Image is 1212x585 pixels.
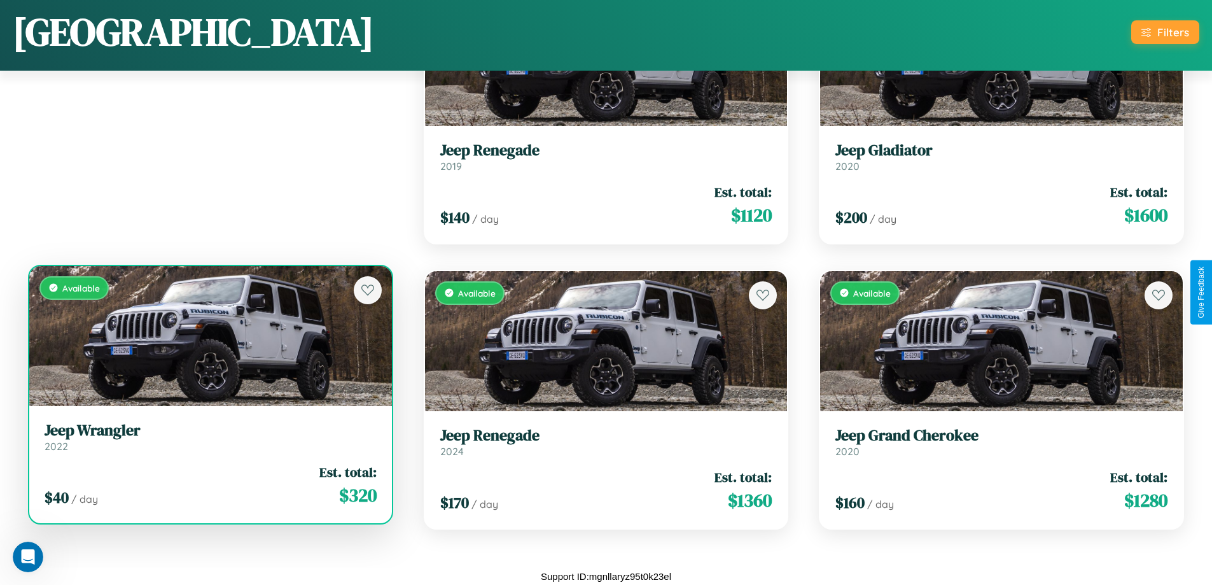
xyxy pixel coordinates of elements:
span: 2020 [835,160,860,173]
span: $ 200 [835,207,867,228]
h3: Jeep Renegade [440,141,772,160]
span: Est. total: [319,463,377,481]
span: Available [62,283,100,293]
div: Filters [1157,25,1189,39]
h1: [GEOGRAPHIC_DATA] [13,6,374,58]
span: $ 1600 [1124,202,1167,228]
a: Jeep Wrangler2022 [45,421,377,453]
span: Available [853,288,891,299]
span: / day [71,493,98,505]
span: $ 160 [835,492,865,513]
h3: Jeep Wrangler [45,421,377,440]
span: $ 140 [440,207,470,228]
a: Jeep Renegade2019 [440,141,772,173]
a: Jeep Gladiator2020 [835,141,1167,173]
iframe: Intercom live chat [13,542,43,572]
span: Available [458,288,496,299]
span: / day [471,498,498,511]
a: Jeep Grand Cherokee2020 [835,426,1167,458]
span: $ 320 [339,483,377,508]
span: / day [867,498,894,511]
span: 2020 [835,445,860,458]
span: $ 1120 [731,202,772,228]
span: 2019 [440,160,462,173]
h3: Jeep Renegade [440,426,772,445]
span: $ 1280 [1124,488,1167,513]
span: Est. total: [714,468,772,486]
h3: Jeep Gladiator [835,141,1167,160]
h3: Jeep Grand Cherokee [835,426,1167,445]
span: 2022 [45,440,68,453]
span: $ 170 [440,492,469,513]
p: Support ID: mgnllaryz95t0k23el [541,568,671,585]
span: 2024 [440,445,464,458]
span: / day [472,213,499,225]
div: Give Feedback [1197,267,1206,318]
a: Jeep Renegade2024 [440,426,772,458]
span: Est. total: [1110,183,1167,201]
button: Filters [1131,20,1199,44]
span: / day [870,213,896,225]
span: $ 1360 [728,488,772,513]
span: Est. total: [714,183,772,201]
span: Est. total: [1110,468,1167,486]
span: $ 40 [45,487,69,508]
